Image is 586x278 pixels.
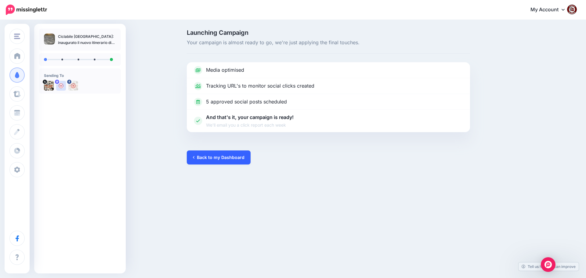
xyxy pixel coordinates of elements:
a: My Account [524,2,577,17]
div: Open Intercom Messenger [541,257,555,272]
a: Back to my Dashboard [187,150,251,164]
img: menu.png [14,34,20,39]
a: Tell us how we can improve [519,262,579,271]
img: uTTNWBrh-84924.jpeg [44,81,54,91]
p: 5 approved social posts scheduled [206,98,287,106]
img: Missinglettr [6,5,47,15]
p: Ciclabile [GEOGRAPHIC_DATA]: inaugurato il nuovo itinerario di 3,6 km [58,34,116,46]
h4: Sending To [44,73,116,78]
p: Media optimised [206,66,244,74]
span: Your campaign is almost ready to go, we're just applying the final touches. [187,39,470,47]
img: 463453305_2684324355074873_6393692129472495966_n-bsa154739.jpg [68,81,78,91]
p: And that's it, your campaign is ready! [206,114,294,128]
img: db9a4ac40abc780f5154d7d3cc7041e4_thumb.jpg [44,34,55,45]
span: We'll email you a click report each week [206,121,294,128]
img: user_default_image.png [56,81,66,91]
span: Launching Campaign [187,30,470,36]
p: Tracking URL's to monitor social clicks created [206,82,314,90]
